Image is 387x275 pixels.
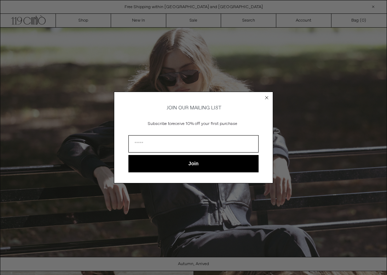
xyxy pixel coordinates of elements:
span: Subscribe to [148,121,172,127]
button: Join [128,155,259,172]
span: receive 10% off your first purchase [172,121,237,127]
input: Email [128,135,259,153]
button: Close dialog [263,94,270,101]
span: JOIN OUR MAILING LIST [166,105,221,111]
